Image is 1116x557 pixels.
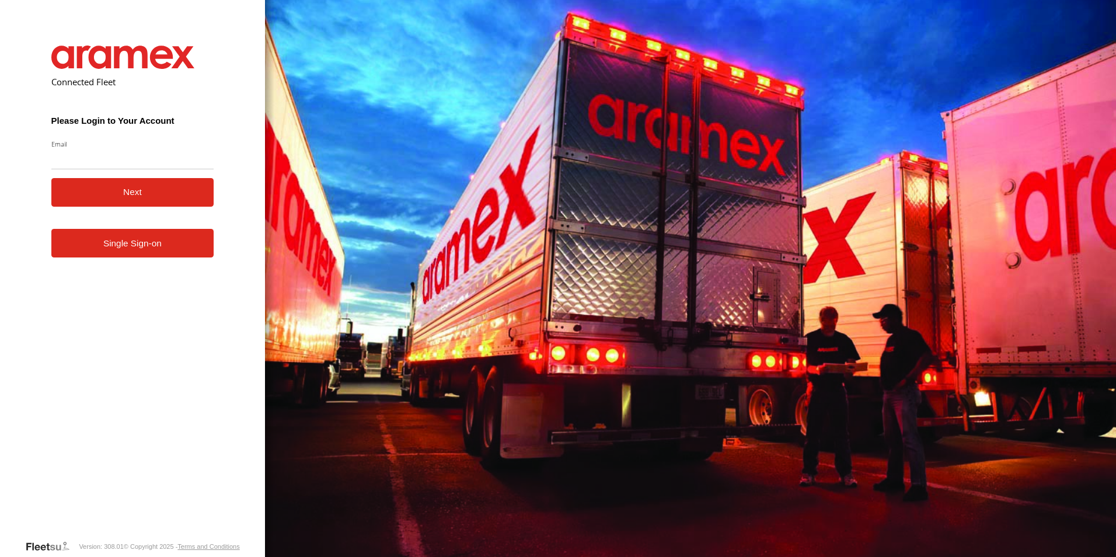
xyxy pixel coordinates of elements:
[51,229,214,257] a: Single Sign-on
[177,543,239,550] a: Terms and Conditions
[51,76,214,88] h2: Connected Fleet
[124,543,240,550] div: © Copyright 2025 -
[51,116,214,126] h3: Please Login to Your Account
[51,140,214,148] label: Email
[25,541,79,552] a: Visit our Website
[51,46,195,69] img: Aramex
[51,178,214,207] button: Next
[79,543,123,550] div: Version: 308.01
